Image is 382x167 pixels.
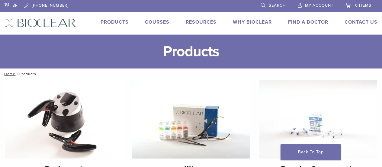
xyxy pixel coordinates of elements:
[269,3,286,8] span: Search
[2,72,15,76] a: Home
[345,19,377,25] a: Contact Us
[259,80,377,159] img: Reorder Components
[233,19,272,25] a: Why Bioclear
[186,19,217,25] a: Resources
[5,80,123,159] img: Equipment
[132,80,250,159] img: Kits
[355,3,371,8] span: 0 items
[281,144,341,160] a: Back To Top
[288,19,328,25] a: Find A Doctor
[305,3,333,8] span: My Account
[101,19,129,25] a: Products
[145,19,169,25] a: Courses
[15,72,19,75] span: /
[5,18,76,27] img: Bioclear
